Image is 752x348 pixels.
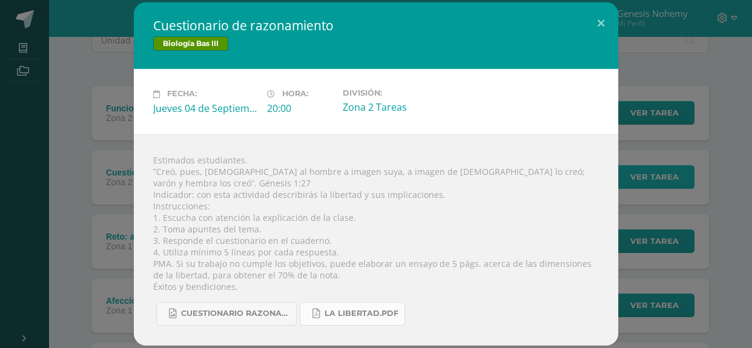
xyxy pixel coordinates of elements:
[267,102,333,115] div: 20:00
[584,2,618,44] button: Close (Esc)
[181,309,290,318] span: Cuestionario razonamiento.jpg
[153,17,599,34] h2: Cuestionario de razonamiento
[134,134,618,346] div: Estimados estudiantes. ”Creó, pues, [DEMOGRAPHIC_DATA] al hombre a imagen suya, a imagen de [DEMO...
[153,102,257,115] div: Jueves 04 de Septiembre
[156,302,297,326] a: Cuestionario razonamiento.jpg
[153,36,228,51] span: Biología Bas III
[282,90,308,99] span: Hora:
[167,90,197,99] span: Fecha:
[343,100,447,114] div: Zona 2 Tareas
[343,88,447,97] label: División:
[325,309,398,318] span: La libertad.pdf
[300,302,405,326] a: La libertad.pdf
